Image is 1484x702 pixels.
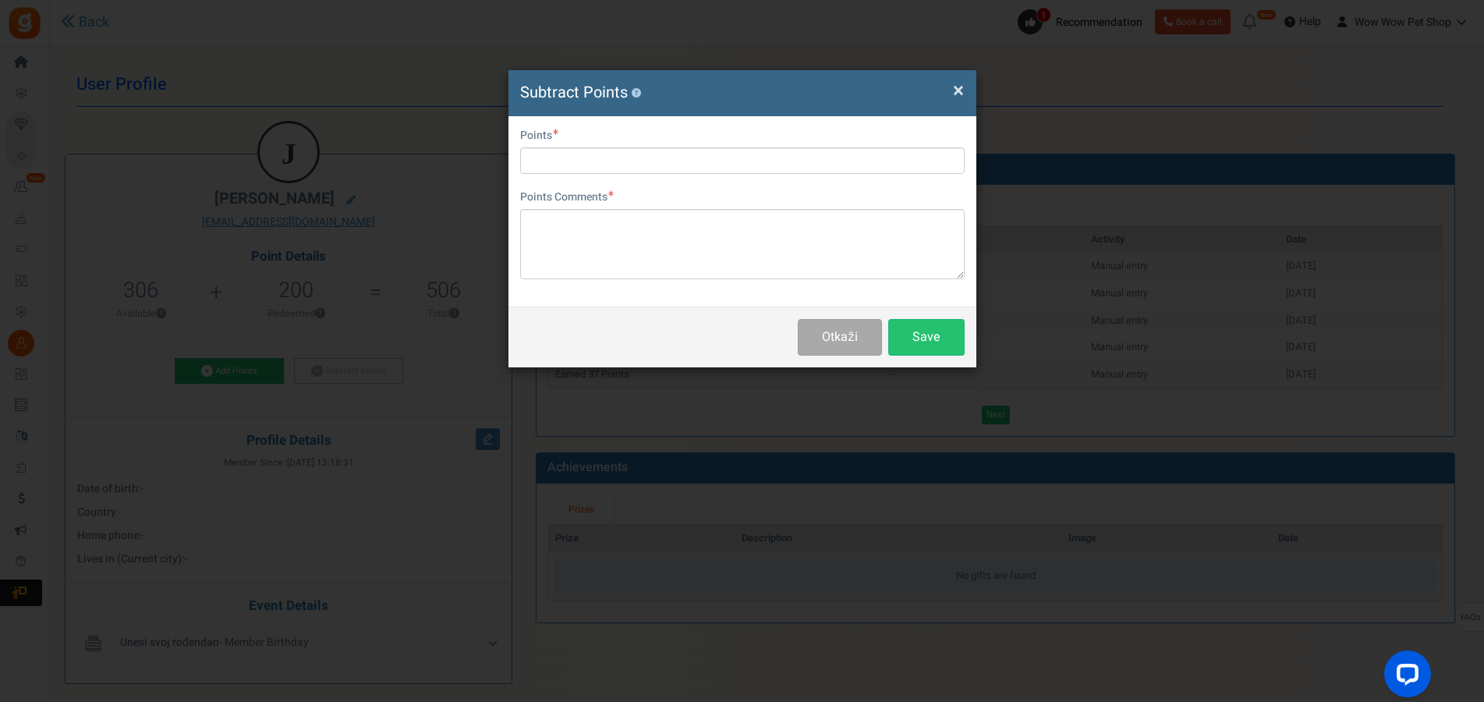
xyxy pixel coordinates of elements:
[520,82,965,105] h4: Subtract Points
[520,190,614,205] label: Points Comments
[520,128,558,144] label: Points
[632,88,642,98] button: ?
[953,76,964,105] span: ×
[798,319,881,356] button: Otkaži
[888,319,965,356] button: Save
